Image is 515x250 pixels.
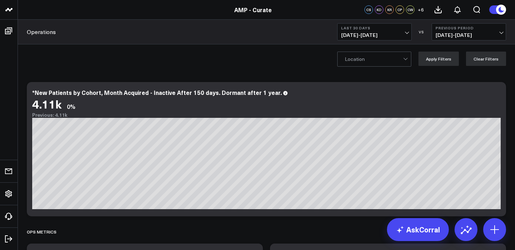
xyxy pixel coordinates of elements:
div: *New Patients by Cohort, Month Acquired - Inactive After 150 days. Dormant after 1 year. [32,88,282,96]
span: + 6 [418,7,424,12]
div: Previous: 4.11k [32,112,501,118]
a: AMP - Curate [234,6,272,14]
div: 0% [67,102,75,110]
div: KR [385,5,394,14]
b: Previous Period [436,26,502,30]
div: CW [406,5,415,14]
div: 4.11k [32,97,62,110]
a: AskCorral [387,218,449,241]
button: +6 [416,5,425,14]
span: [DATE] - [DATE] [436,32,502,38]
div: CS [364,5,373,14]
a: Operations [27,28,56,36]
div: VS [415,30,428,34]
b: Last 30 Days [341,26,408,30]
button: Last 30 Days[DATE]-[DATE] [337,23,412,40]
button: Apply Filters [418,52,459,66]
div: OPS METRICS [27,223,57,240]
button: Previous Period[DATE]-[DATE] [432,23,506,40]
div: CP [396,5,404,14]
span: [DATE] - [DATE] [341,32,408,38]
div: KD [375,5,383,14]
button: Clear Filters [466,52,506,66]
